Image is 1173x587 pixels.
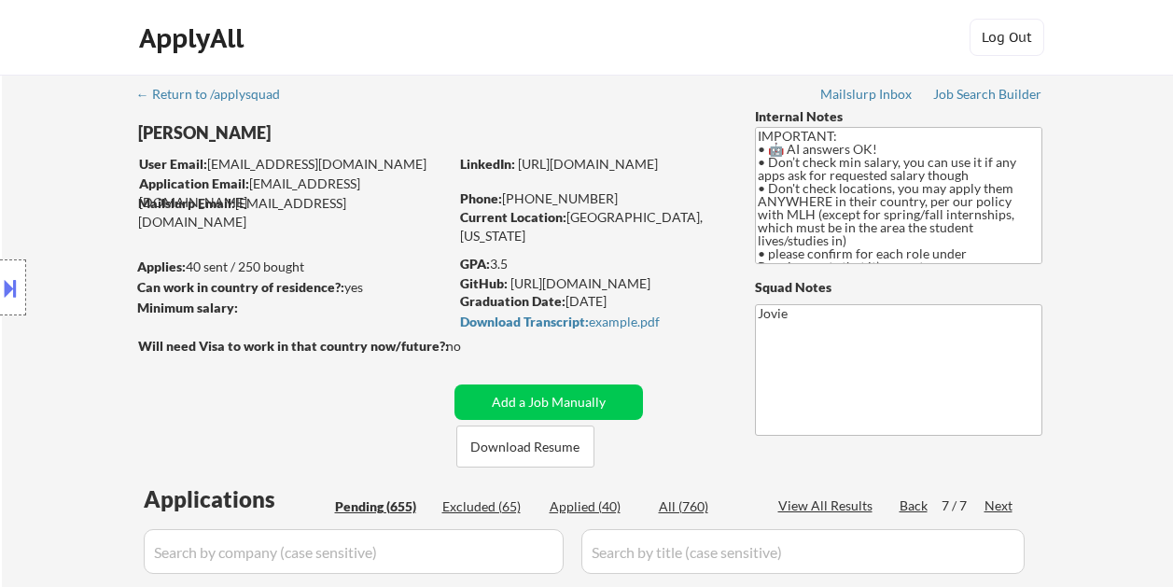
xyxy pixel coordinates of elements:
[900,496,929,515] div: Back
[136,88,298,101] div: ← Return to /applysquad
[460,156,515,172] strong: LinkedIn:
[144,488,328,510] div: Applications
[778,496,878,515] div: View All Results
[460,314,589,329] strong: Download Transcript:
[460,209,566,225] strong: Current Location:
[460,315,719,328] div: example.pdf
[820,87,914,105] a: Mailslurp Inbox
[139,22,249,54] div: ApplyAll
[460,256,490,272] strong: GPA:
[933,88,1042,101] div: Job Search Builder
[454,384,643,420] button: Add a Job Manually
[518,156,658,172] a: [URL][DOMAIN_NAME]
[460,190,502,206] strong: Phone:
[659,497,752,516] div: All (760)
[460,314,719,333] a: Download Transcript:example.pdf
[144,529,564,574] input: Search by company (case sensitive)
[942,496,984,515] div: 7 / 7
[984,496,1014,515] div: Next
[581,529,1025,574] input: Search by title (case sensitive)
[755,278,1042,297] div: Squad Notes
[510,275,650,291] a: [URL][DOMAIN_NAME]
[456,426,594,468] button: Download Resume
[820,88,914,101] div: Mailslurp Inbox
[460,255,727,273] div: 3.5
[442,497,536,516] div: Excluded (65)
[550,497,643,516] div: Applied (40)
[460,189,724,208] div: [PHONE_NUMBER]
[460,292,724,311] div: [DATE]
[446,337,499,356] div: no
[755,107,1042,126] div: Internal Notes
[460,293,566,309] strong: Graduation Date:
[933,87,1042,105] a: Job Search Builder
[136,87,298,105] a: ← Return to /applysquad
[460,275,508,291] strong: GitHub:
[335,497,428,516] div: Pending (655)
[460,208,724,245] div: [GEOGRAPHIC_DATA], [US_STATE]
[970,19,1044,56] button: Log Out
